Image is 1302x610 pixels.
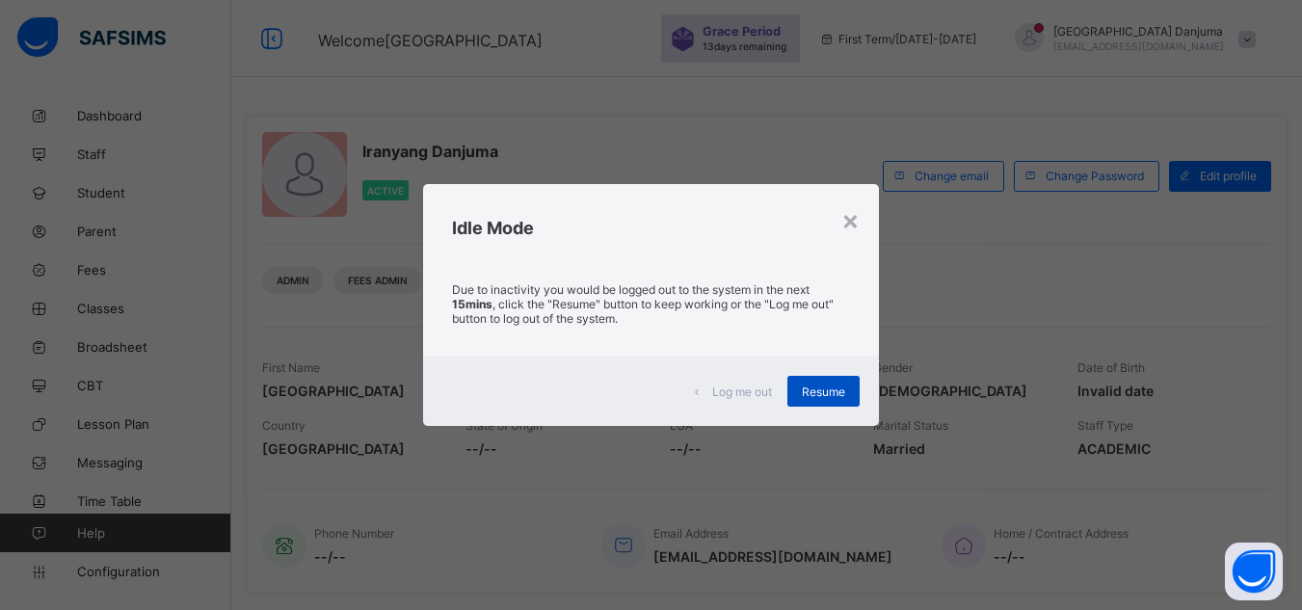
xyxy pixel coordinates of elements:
button: Open asap [1225,543,1283,600]
span: Resume [802,385,845,399]
strong: 15mins [452,297,492,311]
div: × [841,203,860,236]
span: Log me out [712,385,772,399]
h2: Idle Mode [452,218,850,238]
p: Due to inactivity you would be logged out to the system in the next , click the "Resume" button t... [452,282,850,326]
